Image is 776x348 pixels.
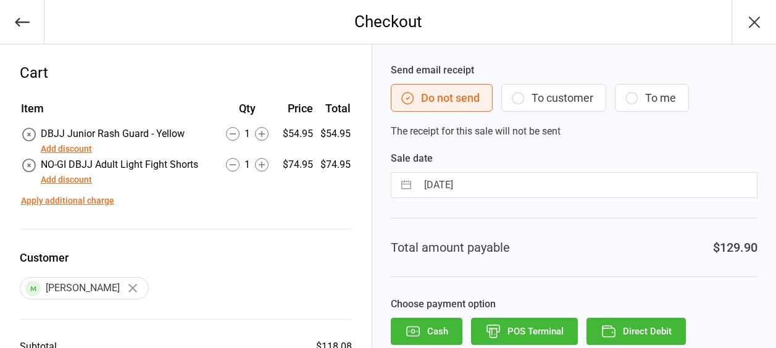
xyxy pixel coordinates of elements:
[279,100,312,117] div: Price
[20,62,352,84] div: Cart
[217,100,278,125] th: Qty
[391,63,757,78] label: Send email receipt
[391,63,757,139] div: The receipt for this sale will not be sent
[21,100,215,125] th: Item
[501,84,606,112] button: To customer
[41,128,185,139] span: DBJJ Junior Rash Guard - Yellow
[20,249,352,266] label: Customer
[41,143,92,155] button: Add discount
[471,318,578,345] button: POS Terminal
[279,157,312,172] div: $74.95
[391,84,493,112] button: Do not send
[391,238,510,257] div: Total amount payable
[21,194,114,207] button: Apply additional charge
[391,318,462,345] button: Cash
[279,126,312,141] div: $54.95
[20,277,149,299] div: [PERSON_NAME]
[615,84,689,112] button: To me
[318,157,351,187] td: $74.95
[318,126,351,156] td: $54.95
[586,318,686,345] button: Direct Debit
[318,100,351,125] th: Total
[217,157,278,172] div: 1
[41,159,198,170] span: NO-GI DBJJ Adult Light Fight Shorts
[713,238,757,257] div: $129.90
[217,126,278,141] div: 1
[41,173,92,186] button: Add discount
[391,297,757,312] label: Choose payment option
[391,151,757,166] label: Sale date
